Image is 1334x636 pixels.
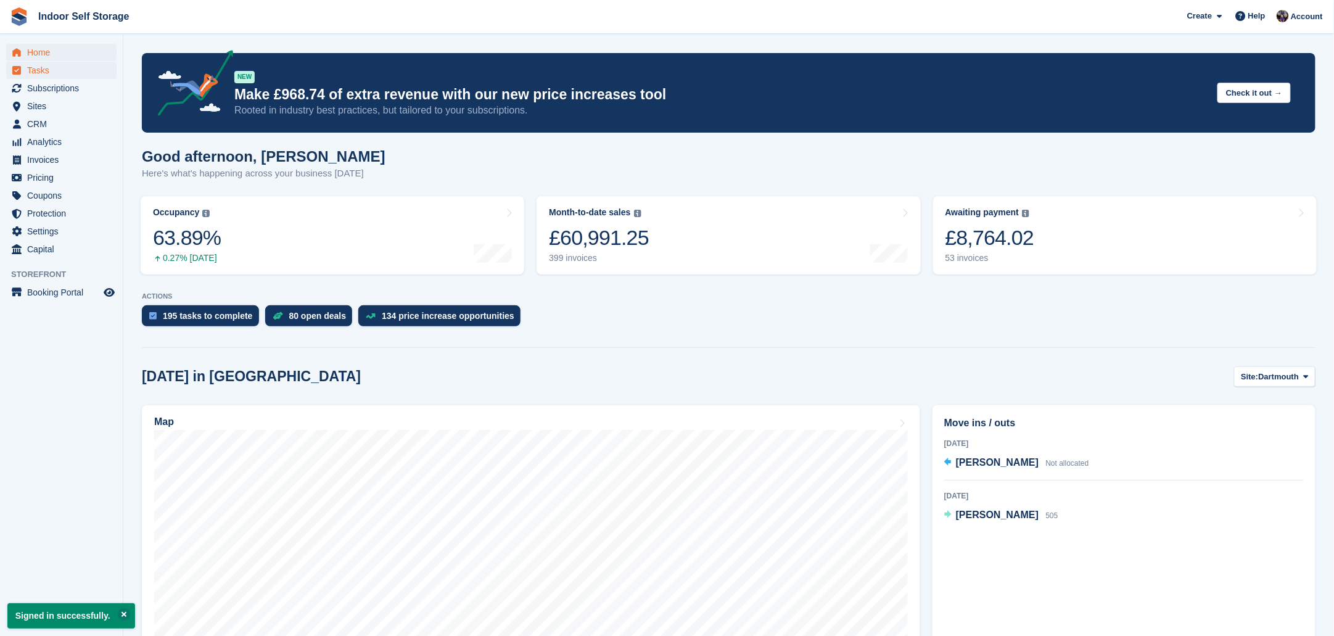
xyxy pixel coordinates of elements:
[6,44,117,61] a: menu
[6,62,117,79] a: menu
[27,133,101,151] span: Analytics
[1234,366,1315,387] button: Site: Dartmouth
[27,80,101,97] span: Subscriptions
[147,50,234,120] img: price-adjustments-announcement-icon-8257ccfd72463d97f412b2fc003d46551f7dbcb40ab6d574587a9cd5c0d94...
[6,115,117,133] a: menu
[945,225,1034,250] div: £8,764.02
[1217,83,1291,103] button: Check it out →
[1259,371,1299,383] span: Dartmouth
[944,416,1304,431] h2: Move ins / outs
[163,311,253,321] div: 195 tasks to complete
[6,169,117,186] a: menu
[153,225,221,250] div: 63.89%
[10,7,28,26] img: stora-icon-8386f47178a22dfd0bd8f6a31ec36ba5ce8667c1dd55bd0f319d3a0aa187defe.svg
[27,223,101,240] span: Settings
[6,284,117,301] a: menu
[27,187,101,204] span: Coupons
[6,80,117,97] a: menu
[1277,10,1289,22] img: Sandra Pomeroy
[149,312,157,320] img: task-75834270c22a3079a89374b754ae025e5fb1db73e45f91037f5363f120a921f8.svg
[153,253,221,263] div: 0.27% [DATE]
[945,253,1034,263] div: 53 invoices
[956,457,1039,468] span: [PERSON_NAME]
[945,207,1019,218] div: Awaiting payment
[944,438,1304,449] div: [DATE]
[1248,10,1266,22] span: Help
[6,133,117,151] a: menu
[1187,10,1212,22] span: Create
[634,210,641,217] img: icon-info-grey-7440780725fd019a000dd9b08b2336e03edf1995a4989e88bcd33f0948082b44.svg
[382,311,514,321] div: 134 price increase opportunities
[202,210,210,217] img: icon-info-grey-7440780725fd019a000dd9b08b2336e03edf1995a4989e88bcd33f0948082b44.svg
[549,225,649,250] div: £60,991.25
[33,6,134,27] a: Indoor Self Storage
[142,148,385,165] h1: Good afternoon, [PERSON_NAME]
[1046,459,1089,468] span: Not allocated
[6,151,117,168] a: menu
[142,167,385,181] p: Here's what's happening across your business [DATE]
[933,196,1317,275] a: Awaiting payment £8,764.02 53 invoices
[1022,210,1029,217] img: icon-info-grey-7440780725fd019a000dd9b08b2336e03edf1995a4989e88bcd33f0948082b44.svg
[944,490,1304,502] div: [DATE]
[1241,371,1258,383] span: Site:
[549,253,649,263] div: 399 invoices
[153,207,199,218] div: Occupancy
[27,284,101,301] span: Booking Portal
[265,305,359,332] a: 80 open deals
[27,241,101,258] span: Capital
[142,368,361,385] h2: [DATE] in [GEOGRAPHIC_DATA]
[7,603,135,629] p: Signed in successfully.
[6,205,117,222] a: menu
[537,196,920,275] a: Month-to-date sales £60,991.25 399 invoices
[6,223,117,240] a: menu
[234,71,255,83] div: NEW
[1291,10,1323,23] span: Account
[273,312,283,320] img: deal-1b604bf984904fb50ccaf53a9ad4b4a5d6e5aea283cecdc64d6e3604feb123c2.svg
[366,313,376,319] img: price_increase_opportunities-93ffe204e8149a01c8c9dc8f82e8f89637d9d84a8eef4429ea346261dce0b2c0.svg
[11,268,123,281] span: Storefront
[27,151,101,168] span: Invoices
[1046,511,1058,520] span: 505
[27,62,101,79] span: Tasks
[6,187,117,204] a: menu
[944,508,1058,524] a: [PERSON_NAME] 505
[27,115,101,133] span: CRM
[27,44,101,61] span: Home
[549,207,630,218] div: Month-to-date sales
[154,416,174,427] h2: Map
[234,86,1208,104] p: Make £968.74 of extra revenue with our new price increases tool
[956,510,1039,520] span: [PERSON_NAME]
[358,305,527,332] a: 134 price increase opportunities
[289,311,347,321] div: 80 open deals
[6,241,117,258] a: menu
[142,292,1315,300] p: ACTIONS
[141,196,524,275] a: Occupancy 63.89% 0.27% [DATE]
[27,205,101,222] span: Protection
[6,97,117,115] a: menu
[27,97,101,115] span: Sites
[142,305,265,332] a: 195 tasks to complete
[944,455,1089,471] a: [PERSON_NAME] Not allocated
[27,169,101,186] span: Pricing
[102,285,117,300] a: Preview store
[234,104,1208,117] p: Rooted in industry best practices, but tailored to your subscriptions.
